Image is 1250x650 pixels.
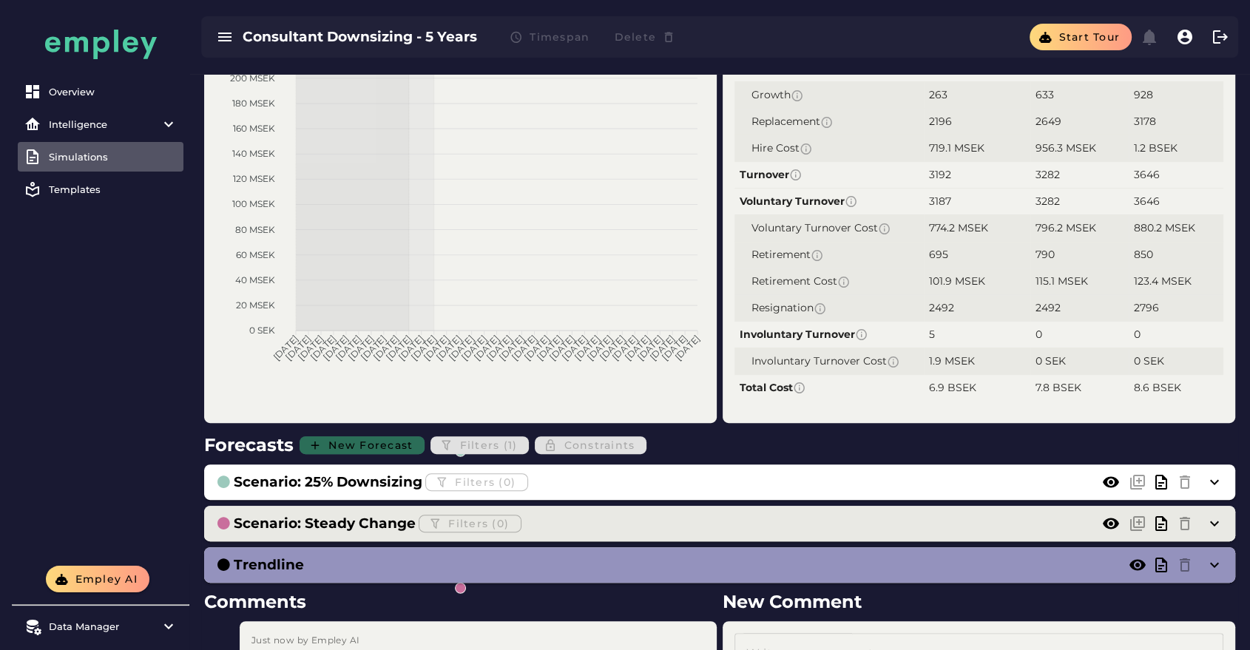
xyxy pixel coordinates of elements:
[1134,221,1195,234] span: 880.2 MSEK
[1036,221,1096,234] span: 796.2 MSEK
[509,332,538,362] tspan: [DATE]
[334,333,363,362] tspan: [DATE]
[751,141,919,156] span: Hire Cost
[472,333,501,362] tspan: [DATE]
[271,333,300,362] tspan: [DATE]
[422,333,451,362] tspan: [DATE]
[236,249,275,260] tspan: 60 MSEK
[18,175,183,204] a: Templates
[296,333,325,362] tspan: [DATE]
[547,333,576,362] tspan: [DATE]
[1134,141,1178,155] span: 1.2 BSEK
[1036,328,1042,341] span: 0
[929,248,948,261] span: 695
[204,432,297,458] h2: Forecasts
[233,173,275,184] tspan: 120 MSEK
[234,472,422,492] h3: Scenario: 25% Downsizing
[1036,115,1061,128] span: 2649
[929,115,952,128] span: 2196
[49,86,178,98] div: Overview
[46,566,149,592] button: Empley AI
[371,333,401,362] tspan: [DATE]
[18,142,183,172] a: Simulations
[929,221,988,234] span: 774.2 MSEK
[751,247,919,263] span: Retirement
[1134,115,1156,128] span: 3178
[751,274,919,289] span: Retirement Cost
[1036,141,1096,155] span: 956.3 MSEK
[484,333,514,362] tspan: [DATE]
[740,167,919,183] span: Turnover
[496,333,526,362] tspan: [DATE]
[929,88,947,101] span: 263
[1134,301,1159,314] span: 2796
[1036,248,1055,261] span: 790
[751,300,919,316] span: Resignation
[1134,328,1141,341] span: 0
[534,333,564,362] tspan: [DATE]
[236,299,275,311] tspan: 20 MSEK
[1134,248,1153,261] span: 850
[243,27,477,47] h3: Consultant Downsizing - 5 Years
[521,333,551,362] tspan: [DATE]
[1134,88,1153,101] span: 928
[308,332,338,362] tspan: [DATE]
[1036,381,1081,394] span: 7.8 BSEK
[232,98,275,109] tspan: 180 MSEK
[1134,194,1160,208] span: 3646
[929,168,951,181] span: 3192
[283,333,313,362] tspan: [DATE]
[929,328,935,341] span: 5
[49,151,178,163] div: Simulations
[1036,168,1060,181] span: 3282
[1134,381,1181,394] span: 8.6 BSEK
[1134,354,1164,368] span: 0 SEK
[49,183,178,195] div: Templates
[1036,274,1088,288] span: 115.1 MSEK
[49,118,152,130] div: Intelligence
[234,555,304,575] h3: Trendline
[232,198,275,209] tspan: 100 MSEK
[751,87,919,103] span: Growth
[1036,194,1060,208] span: 3282
[49,620,152,632] div: Data Manager
[1036,88,1054,101] span: 633
[396,333,426,362] tspan: [DATE]
[622,333,652,362] tspan: [DATE]
[740,194,919,209] span: Voluntary Turnover
[359,333,388,362] tspan: [DATE]
[1058,30,1120,44] span: Start tour
[204,589,717,621] h2: Comments
[609,333,639,362] tspan: [DATE]
[1036,354,1066,368] span: 0 SEK
[459,333,488,362] tspan: [DATE]
[234,513,416,534] h3: Scenario: Steady Change
[660,332,689,362] tspan: [DATE]
[233,123,275,134] tspan: 160 MSEK
[740,380,919,396] span: Total Cost
[249,325,275,336] tspan: 0 SEK
[559,332,589,362] tspan: [DATE]
[672,333,702,362] tspan: [DATE]
[235,224,275,235] tspan: 80 MSEK
[1030,24,1132,50] button: Start tour
[321,333,351,362] tspan: [DATE]
[74,572,138,586] span: Empley AI
[929,141,984,155] span: 719.1 MSEK
[384,333,413,362] tspan: [DATE]
[647,333,677,362] tspan: [DATE]
[929,354,975,368] span: 1.9 MSEK
[1134,168,1160,181] span: 3646
[235,274,275,285] tspan: 40 MSEK
[751,353,919,369] span: Involuntary Turnover Cost
[751,220,919,236] span: Voluntary Turnover Cost
[929,194,951,208] span: 3187
[635,333,664,362] tspan: [DATE]
[584,333,614,362] tspan: [DATE]
[1134,274,1192,288] span: 123.4 MSEK
[751,114,919,129] span: Replacement
[434,333,464,362] tspan: [DATE]
[723,589,1235,621] h2: New Comment
[929,381,976,394] span: 6.9 BSEK
[447,333,476,362] tspan: [DATE]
